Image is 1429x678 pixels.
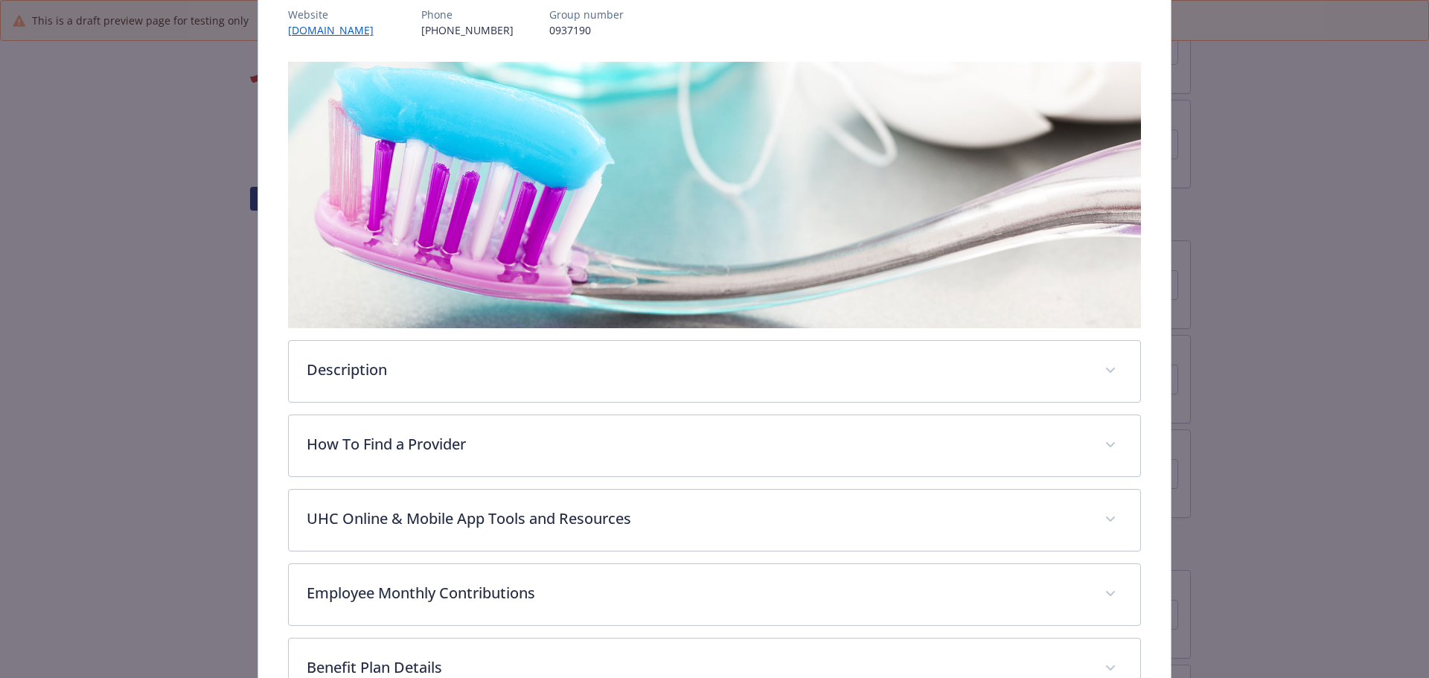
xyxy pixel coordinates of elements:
a: [DOMAIN_NAME] [288,23,386,37]
p: How To Find a Provider [307,433,1087,455]
p: Website [288,7,386,22]
p: Group number [549,7,624,22]
p: [PHONE_NUMBER] [421,22,514,38]
div: Description [289,341,1141,402]
div: Employee Monthly Contributions [289,564,1141,625]
p: Phone [421,7,514,22]
div: UHC Online & Mobile App Tools and Resources [289,490,1141,551]
div: How To Find a Provider [289,415,1141,476]
p: Employee Monthly Contributions [307,582,1087,604]
img: banner [288,62,1142,328]
p: UHC Online & Mobile App Tools and Resources [307,508,1087,530]
p: Description [307,359,1087,381]
p: 0937190 [549,22,624,38]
